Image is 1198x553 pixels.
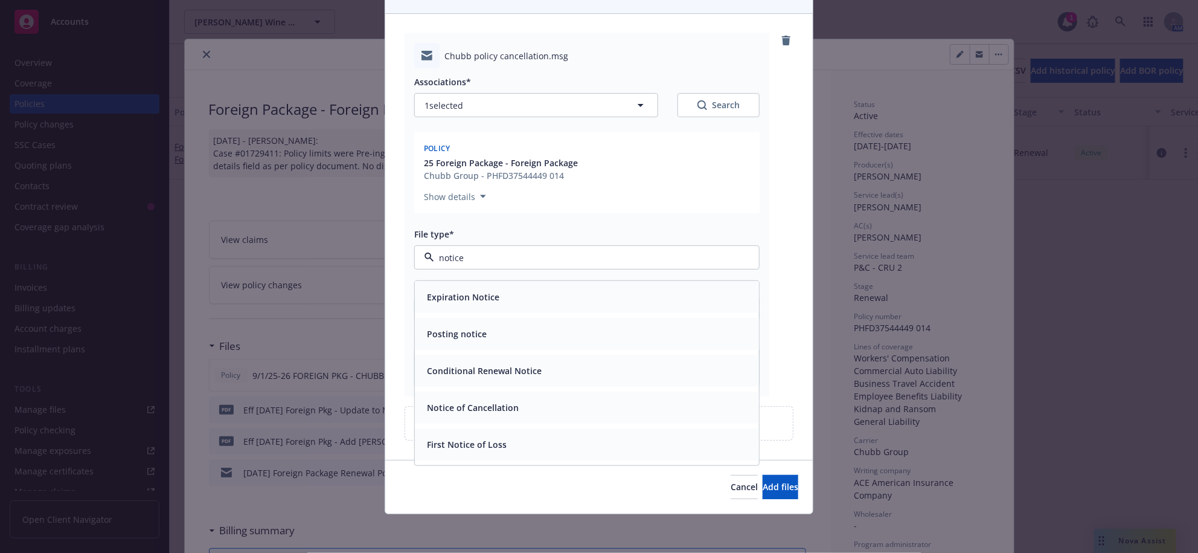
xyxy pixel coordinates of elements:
div: Upload new files [405,406,793,441]
button: Notice of Cancellation [427,401,519,414]
button: Add files [763,475,798,499]
span: Add files [763,481,798,493]
button: Cancel [731,475,758,499]
span: Cancel [731,481,758,493]
button: First Notice of Loss [427,438,507,451]
button: Conditional Renewal Notice [427,364,542,377]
